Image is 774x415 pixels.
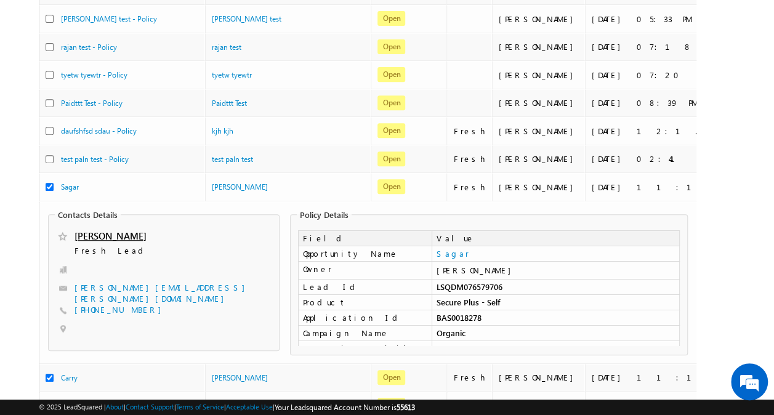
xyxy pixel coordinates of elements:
[39,401,415,413] span: © 2025 LeadSquared | | | | |
[432,295,680,310] td: Secure Plus - Self
[61,182,79,191] a: Sagar
[453,372,486,383] div: Fresh
[176,403,224,411] a: Terms of Service
[61,70,127,79] a: tyetw tyewtr - Policy
[298,230,432,246] td: Field
[453,126,486,137] div: Fresh
[432,230,680,246] td: Value
[61,42,117,52] a: rajan test - Policy
[453,153,486,164] div: Fresh
[298,280,432,295] td: Lead Id
[64,65,207,81] div: Chat with us now
[432,341,680,371] td: 7756000791
[592,126,715,137] div: [DATE] 12:11 PM
[453,182,486,193] div: Fresh
[126,403,174,411] a: Contact Support
[298,326,432,341] td: Campaign Name
[377,11,405,26] span: Open
[592,153,715,164] div: [DATE] 02:41 PM
[499,126,579,137] div: [PERSON_NAME]
[499,97,579,108] div: [PERSON_NAME]
[16,114,225,314] textarea: Type your message and hit 'Enter'
[499,41,579,52] div: [PERSON_NAME]
[592,70,715,81] div: [DATE] 07:20 PM
[61,126,137,135] a: daufshfsd sdau - Policy
[377,370,405,385] span: Open
[377,67,405,82] span: Open
[226,403,273,411] a: Acceptable Use
[61,14,157,23] a: [PERSON_NAME] test - Policy
[212,126,233,135] a: kjh kjh
[61,155,129,164] a: test paln test - Policy
[437,265,675,276] div: [PERSON_NAME]
[437,248,469,259] a: Sagar
[499,70,579,81] div: [PERSON_NAME]
[298,341,432,371] td: Opportunity Mobile Number
[432,326,680,341] td: Organic
[61,373,78,382] a: Carry
[499,153,579,164] div: [PERSON_NAME]
[202,6,232,36] div: Minimize live chat window
[212,155,253,164] a: test paln test
[212,182,268,191] a: [PERSON_NAME]
[377,398,405,413] span: Open
[592,372,715,383] div: [DATE] 11:19 AM
[377,179,405,194] span: Open
[298,295,432,310] td: Product
[275,403,415,412] span: Your Leadsquared Account Number is
[499,372,579,383] div: [PERSON_NAME]
[212,42,241,52] a: rajan test
[592,97,715,108] div: [DATE] 08:39 PM
[167,324,224,340] em: Start Chat
[432,310,680,326] td: BAS0018278
[106,403,124,411] a: About
[212,99,247,108] a: Paidttt Test
[55,210,121,220] legend: Contacts Details
[297,210,352,220] legend: Policy Details
[499,14,579,25] div: [PERSON_NAME]
[377,39,405,54] span: Open
[499,182,579,193] div: [PERSON_NAME]
[212,14,281,23] a: [PERSON_NAME] test
[397,403,415,412] span: 55613
[298,310,432,326] td: Application Id
[298,262,432,280] td: Owner
[377,151,405,166] span: Open
[212,70,252,79] a: tyetw tyewtr
[298,246,432,262] td: Opportunity Name
[75,304,167,315] a: [PHONE_NUMBER]
[21,65,52,81] img: d_60004797649_company_0_60004797649
[61,99,123,108] a: Paidttt Test - Policy
[377,95,405,110] span: Open
[75,230,147,242] a: [PERSON_NAME]
[212,373,268,382] a: [PERSON_NAME]
[377,123,405,138] span: Open
[592,41,715,52] div: [DATE] 07:18 PM
[75,282,251,304] a: [PERSON_NAME][EMAIL_ADDRESS][PERSON_NAME][DOMAIN_NAME]
[75,245,215,257] span: Fresh Lead
[592,14,715,25] div: [DATE] 05:33 PM
[432,280,680,295] td: LSQDM076579706
[592,182,715,193] div: [DATE] 11:19 AM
